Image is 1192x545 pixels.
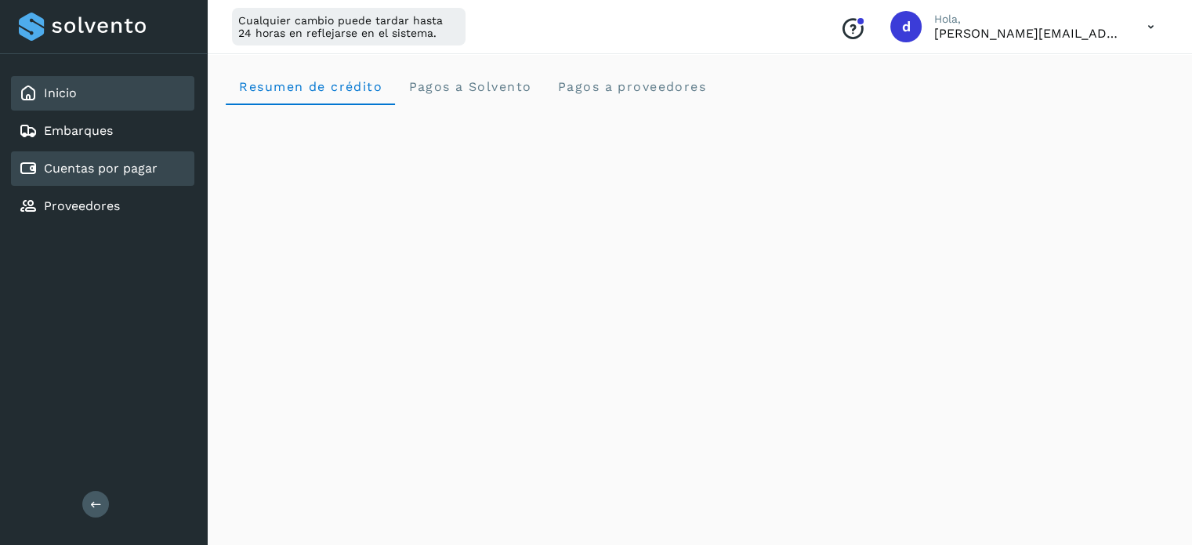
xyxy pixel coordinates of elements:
[44,198,120,213] a: Proveedores
[408,79,531,94] span: Pagos a Solvento
[556,79,706,94] span: Pagos a proveedores
[934,13,1122,26] p: Hola,
[44,85,77,100] a: Inicio
[934,26,1122,41] p: daniel.albo@salbologistics.com
[11,76,194,111] div: Inicio
[238,79,382,94] span: Resumen de crédito
[44,161,158,176] a: Cuentas por pagar
[11,151,194,186] div: Cuentas por pagar
[232,8,466,45] div: Cualquier cambio puede tardar hasta 24 horas en reflejarse en el sistema.
[11,189,194,223] div: Proveedores
[44,123,113,138] a: Embarques
[11,114,194,148] div: Embarques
